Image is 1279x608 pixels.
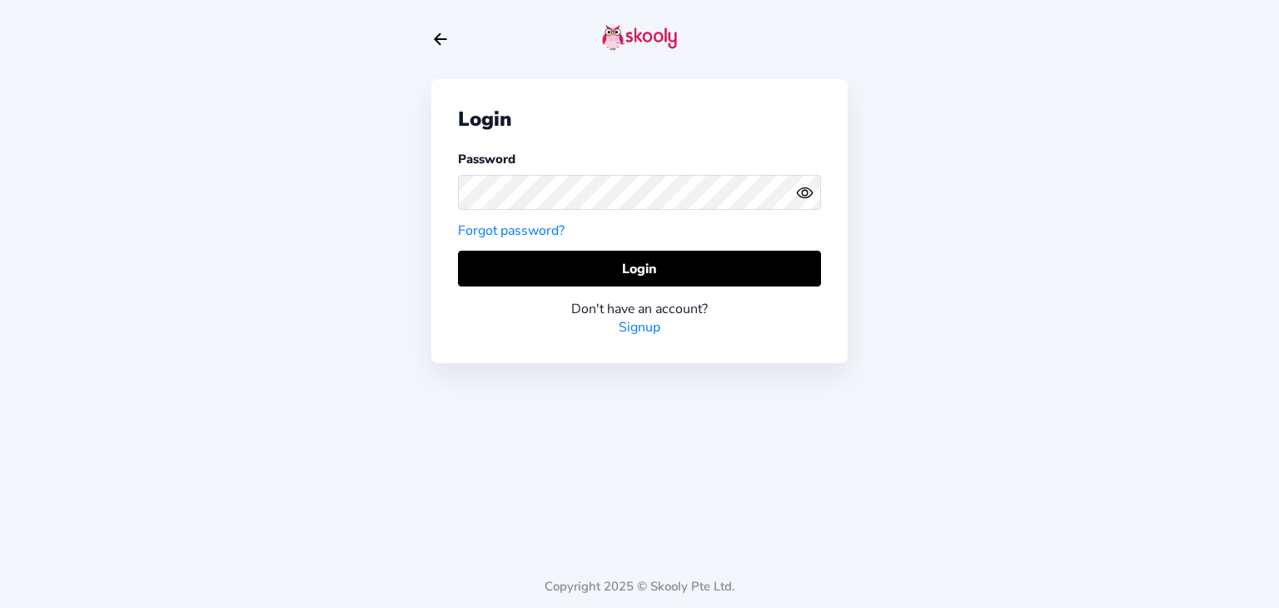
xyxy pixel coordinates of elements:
[458,300,821,318] div: Don't have an account?
[619,318,660,336] a: Signup
[458,151,515,167] label: Password
[458,106,821,132] div: Login
[431,30,450,48] button: arrow back outline
[602,24,677,51] img: skooly-logo.png
[458,251,821,287] button: Login
[458,222,565,240] a: Forgot password?
[796,184,814,202] ion-icon: eye outline
[796,184,821,202] button: eye outlineeye off outline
